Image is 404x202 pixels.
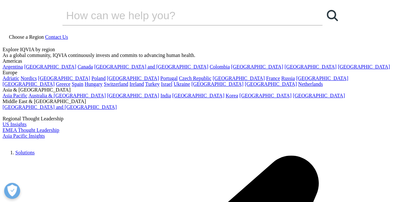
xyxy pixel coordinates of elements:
[3,87,401,93] div: Asia & [GEOGRAPHIC_DATA]
[160,76,178,81] a: Portugal
[174,81,190,87] a: Ukraine
[78,64,93,69] a: Canada
[72,81,83,87] a: Spain
[91,76,105,81] a: Poland
[145,81,160,87] a: Turkey
[213,76,265,81] a: [GEOGRAPHIC_DATA]
[3,99,401,104] div: Middle East & [GEOGRAPHIC_DATA]
[191,81,243,87] a: [GEOGRAPHIC_DATA]
[245,81,297,87] a: [GEOGRAPHIC_DATA]
[24,64,76,69] a: [GEOGRAPHIC_DATA]
[129,81,144,87] a: Ireland
[85,81,103,87] a: Hungary
[62,6,304,25] input: Search
[3,64,23,69] a: Argentina
[107,93,159,98] a: [GEOGRAPHIC_DATA]
[172,93,224,98] a: [GEOGRAPHIC_DATA]
[3,58,401,64] div: Americas
[281,76,295,81] a: Russia
[338,64,390,69] a: [GEOGRAPHIC_DATA]
[231,64,283,69] a: [GEOGRAPHIC_DATA]
[266,76,280,81] a: France
[28,93,106,98] a: Australia & [GEOGRAPHIC_DATA]
[293,93,345,98] a: [GEOGRAPHIC_DATA]
[285,64,337,69] a: [GEOGRAPHIC_DATA]
[327,10,338,21] svg: Search
[179,76,211,81] a: Czech Republic
[3,47,401,53] div: Explore IQVIA by region
[3,81,55,87] a: [GEOGRAPHIC_DATA]
[3,53,401,58] div: As a global community, IQVIA continuously invests and commits to advancing human health.
[239,93,291,98] a: [GEOGRAPHIC_DATA]
[15,150,34,155] a: Solutions
[94,64,208,69] a: [GEOGRAPHIC_DATA] and [GEOGRAPHIC_DATA]
[3,76,19,81] a: Adriatic
[45,34,68,40] a: Contact Us
[107,76,159,81] a: [GEOGRAPHIC_DATA]
[296,76,348,81] a: [GEOGRAPHIC_DATA]
[9,34,44,40] span: Choose a Region
[3,116,401,122] div: Regional Thought Leadership
[3,93,27,98] a: Asia Pacific
[3,70,401,76] div: Europe
[160,93,171,98] a: India
[3,127,59,133] a: EMEA Thought Leadership
[4,183,20,199] button: Open Preferences
[38,76,90,81] a: [GEOGRAPHIC_DATA]
[104,81,128,87] a: Switzerland
[3,104,117,110] a: [GEOGRAPHIC_DATA] and [GEOGRAPHIC_DATA]
[210,64,230,69] a: Colombia
[323,6,342,25] a: Search
[225,93,238,98] a: Korea
[20,76,37,81] a: Nordics
[56,81,70,87] a: Greece
[3,122,27,127] a: US Insights
[3,133,45,139] a: Asia Pacific Insights
[161,81,172,87] a: Israel
[298,81,323,87] a: Netherlands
